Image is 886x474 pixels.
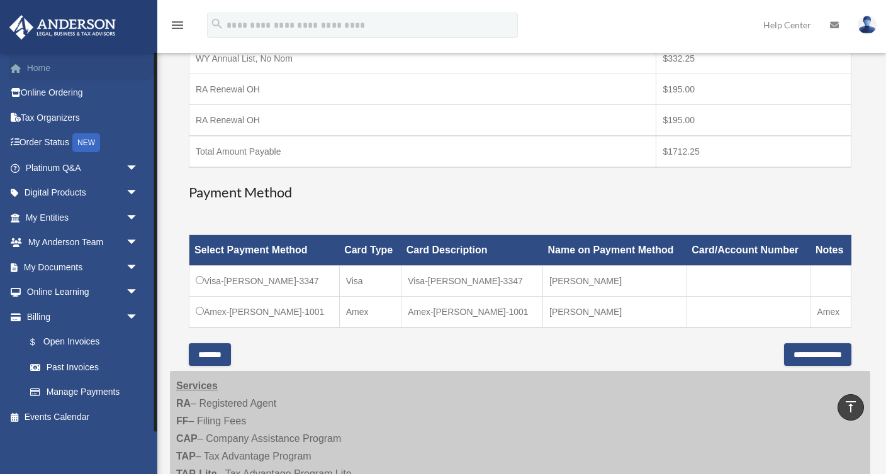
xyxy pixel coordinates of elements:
[401,297,543,328] td: Amex-[PERSON_NAME]-1001
[18,380,151,405] a: Manage Payments
[543,297,687,328] td: [PERSON_NAME]
[543,235,687,266] th: Name on Payment Method
[9,155,157,180] a: Platinum Q&Aarrow_drop_down
[189,235,340,266] th: Select Payment Method
[210,17,224,31] i: search
[126,180,151,206] span: arrow_drop_down
[656,43,851,74] td: $332.25
[401,266,543,297] td: Visa-[PERSON_NAME]-3347
[687,235,810,266] th: Card/Account Number
[339,297,401,328] td: Amex
[9,80,157,106] a: Online Ordering
[126,155,151,181] span: arrow_drop_down
[72,133,100,152] div: NEW
[9,230,157,255] a: My Anderson Teamarrow_drop_down
[189,43,656,74] td: WY Annual List, No Nom
[9,255,157,280] a: My Documentsarrow_drop_down
[6,15,120,40] img: Anderson Advisors Platinum Portal
[656,136,851,167] td: $1712.25
[858,16,877,34] img: User Pic
[126,255,151,280] span: arrow_drop_down
[843,399,858,414] i: vertical_align_top
[126,230,151,256] span: arrow_drop_down
[189,297,340,328] td: Amex-[PERSON_NAME]-1001
[37,334,43,350] span: $
[126,304,151,330] span: arrow_drop_down
[401,235,543,266] th: Card Description
[9,180,157,206] a: Digital Productsarrow_drop_down
[170,18,185,33] i: menu
[9,55,157,80] a: Home
[189,104,656,136] td: RA Renewal OH
[9,205,157,230] a: My Entitiesarrow_drop_down
[176,398,191,409] strong: RA
[9,105,157,130] a: Tax Organizers
[176,433,198,444] strong: CAP
[656,74,851,104] td: $195.00
[189,183,851,202] h3: Payment Method
[18,355,151,380] a: Past Invoices
[126,280,151,306] span: arrow_drop_down
[9,304,151,329] a: Billingarrow_drop_down
[810,297,851,328] td: Amex
[189,136,656,167] td: Total Amount Payable
[189,74,656,104] td: RA Renewal OH
[9,280,157,305] a: Online Learningarrow_drop_down
[838,394,864,421] a: vertical_align_top
[126,205,151,231] span: arrow_drop_down
[656,104,851,136] td: $195.00
[810,235,851,266] th: Notes
[339,235,401,266] th: Card Type
[189,266,340,297] td: Visa-[PERSON_NAME]-3347
[176,416,189,426] strong: FF
[9,130,157,156] a: Order StatusNEW
[170,22,185,33] a: menu
[18,329,145,355] a: $Open Invoices
[339,266,401,297] td: Visa
[176,451,196,461] strong: TAP
[176,380,218,391] strong: Services
[9,404,157,429] a: Events Calendar
[543,266,687,297] td: [PERSON_NAME]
